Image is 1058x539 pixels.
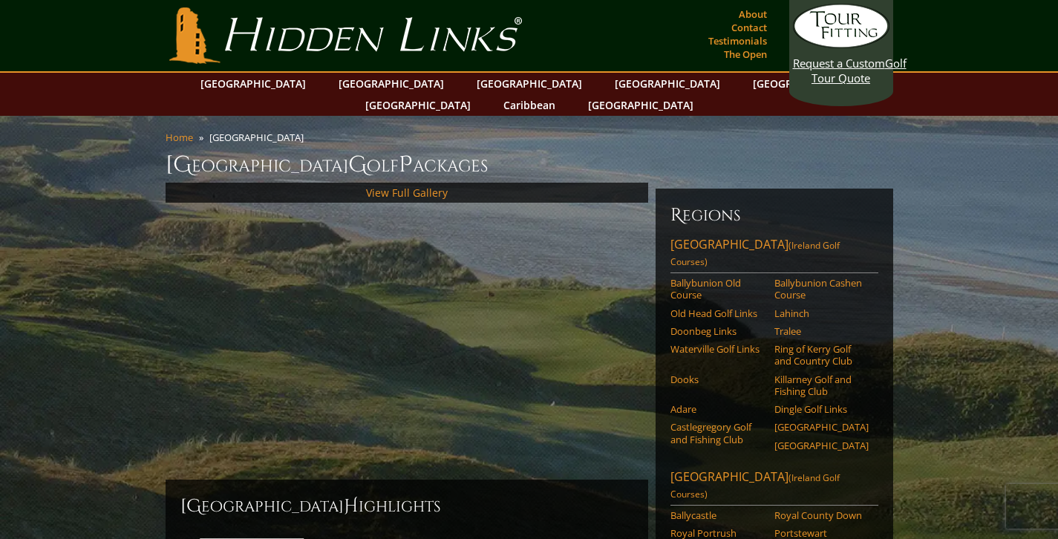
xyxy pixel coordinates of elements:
[670,236,878,273] a: [GEOGRAPHIC_DATA](Ireland Golf Courses)
[670,343,765,355] a: Waterville Golf Links
[670,239,840,268] span: (Ireland Golf Courses)
[774,421,869,433] a: [GEOGRAPHIC_DATA]
[331,73,451,94] a: [GEOGRAPHIC_DATA]
[670,373,765,385] a: Dooks
[469,73,590,94] a: [GEOGRAPHIC_DATA]
[774,307,869,319] a: Lahinch
[670,203,878,227] h6: Regions
[670,403,765,415] a: Adare
[670,471,840,500] span: (Ireland Golf Courses)
[774,325,869,337] a: Tralee
[399,150,413,180] span: P
[774,527,869,539] a: Portstewart
[670,527,765,539] a: Royal Portrush
[774,343,869,367] a: Ring of Kerry Golf and Country Club
[774,277,869,301] a: Ballybunion Cashen Course
[735,4,771,24] a: About
[166,150,893,180] h1: [GEOGRAPHIC_DATA] olf ackages
[774,403,869,415] a: Dingle Golf Links
[366,186,448,200] a: View Full Gallery
[670,468,878,506] a: [GEOGRAPHIC_DATA](Ireland Golf Courses)
[774,509,869,521] a: Royal County Down
[774,440,869,451] a: [GEOGRAPHIC_DATA]
[728,17,771,38] a: Contact
[793,4,889,85] a: Request a CustomGolf Tour Quote
[496,94,563,116] a: Caribbean
[180,494,633,518] h2: [GEOGRAPHIC_DATA] ighlights
[720,44,771,65] a: The Open
[209,131,310,144] li: [GEOGRAPHIC_DATA]
[745,73,866,94] a: [GEOGRAPHIC_DATA]
[705,30,771,51] a: Testimonials
[344,494,359,518] span: H
[670,307,765,319] a: Old Head Golf Links
[607,73,728,94] a: [GEOGRAPHIC_DATA]
[670,421,765,445] a: Castlegregory Golf and Fishing Club
[670,325,765,337] a: Doonbeg Links
[348,150,367,180] span: G
[193,73,313,94] a: [GEOGRAPHIC_DATA]
[581,94,701,116] a: [GEOGRAPHIC_DATA]
[358,94,478,116] a: [GEOGRAPHIC_DATA]
[166,131,193,144] a: Home
[670,509,765,521] a: Ballycastle
[774,373,869,398] a: Killarney Golf and Fishing Club
[670,277,765,301] a: Ballybunion Old Course
[793,56,885,71] span: Request a Custom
